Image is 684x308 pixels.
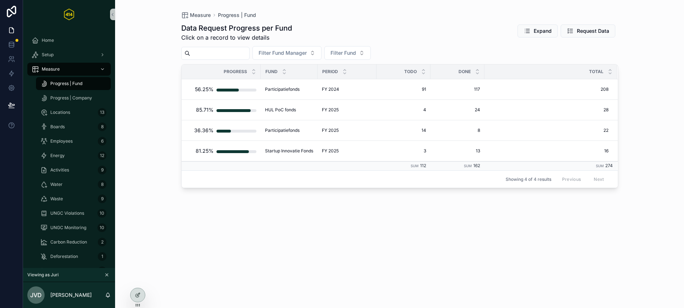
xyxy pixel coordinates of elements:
[23,29,115,268] div: scrollable content
[98,151,106,160] div: 12
[42,37,54,43] span: Home
[50,81,82,86] span: Progress | Fund
[324,46,371,60] button: Select Button
[36,221,111,234] a: UNGC Monitoring10
[181,23,292,33] h1: Data Request Progress per Fund
[36,120,111,133] a: Boards8
[30,291,42,299] span: JvD
[194,123,214,138] div: 36.36%
[464,164,472,168] small: Sum
[322,86,339,92] span: FY 2024
[265,86,300,92] span: Participatiefonds
[50,138,73,144] span: Employees
[265,86,313,92] a: Participatiefonds
[381,148,426,154] a: 3
[322,148,372,154] a: FY 2025
[98,252,106,261] div: 1
[577,27,609,35] span: Request Data
[27,34,111,47] a: Home
[50,95,92,101] span: Progress | Company
[64,9,74,20] img: App logo
[322,128,372,133] a: FY 2025
[50,225,86,231] span: UNGC Monitoring
[98,122,106,131] div: 8
[265,128,313,133] a: Participatiefonds
[98,195,106,203] div: 9
[435,148,480,154] a: 13
[196,103,214,117] div: 85.71%
[36,106,111,119] a: Locations13
[181,12,211,19] a: Measure
[265,107,313,113] a: HUL PoC fonds
[190,82,256,97] a: 56.25%
[322,128,339,133] span: FY 2025
[50,239,87,245] span: Carbon Reduction
[435,128,480,133] a: 8
[181,33,292,42] span: Click on a record to view details
[42,52,54,58] span: Setup
[50,254,78,259] span: Deforestation
[435,86,480,92] a: 117
[97,209,106,218] div: 10
[36,264,111,277] a: 1
[27,272,59,278] span: Viewing as Juri
[42,66,60,72] span: Measure
[98,108,106,117] div: 13
[265,69,278,75] span: Fund
[485,86,608,92] a: 208
[265,107,296,113] span: HUL PoC fonds
[473,163,480,168] span: 162
[381,86,426,92] a: 91
[435,107,480,113] a: 24
[36,149,111,162] a: Energy12
[605,163,613,168] span: 274
[36,91,111,104] a: Progress | Company
[98,180,106,189] div: 8
[330,49,356,57] span: Filter Fund
[322,148,339,154] span: FY 2025
[50,182,63,187] span: Water
[27,63,111,76] a: Measure
[411,164,419,168] small: Sum
[596,164,604,168] small: Sum
[485,107,608,113] a: 28
[265,128,300,133] span: Participatiefonds
[190,12,211,19] span: Measure
[50,153,65,159] span: Energy
[27,48,111,61] a: Setup
[322,86,372,92] a: FY 2024
[404,69,417,75] span: Todo
[195,82,214,97] div: 56.25%
[381,128,426,133] a: 14
[50,210,84,216] span: UNGC Violations
[561,24,615,37] button: Request Data
[50,291,92,299] p: [PERSON_NAME]
[252,46,322,60] button: Select Button
[506,177,551,182] span: Showing 4 of 4 results
[534,27,552,35] span: Expand
[485,128,608,133] a: 22
[98,267,106,275] div: 1
[589,69,603,75] span: Total
[36,250,111,263] a: Deforestation1
[36,236,111,249] a: Carbon Reduction2
[485,148,608,154] a: 16
[50,167,69,173] span: Activities
[50,124,65,130] span: Boards
[36,178,111,191] a: Water8
[97,223,106,232] div: 10
[322,107,339,113] span: FY 2025
[259,49,307,57] span: Filter Fund Manager
[322,69,338,75] span: Period
[190,123,256,138] a: 36.36%
[381,107,426,113] a: 4
[218,12,256,19] a: Progress | Fund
